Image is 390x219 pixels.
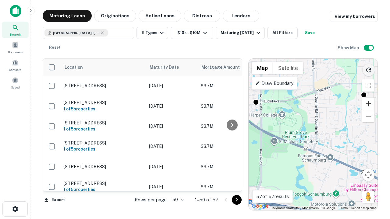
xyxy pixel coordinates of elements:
iframe: Chat Widget [360,170,390,200]
p: [DATE] [149,183,195,190]
h6: 1 of 5 properties [64,106,143,112]
p: [STREET_ADDRESS] [64,164,143,169]
span: Mortgage Amount [201,64,248,71]
button: Active Loans [139,10,181,22]
p: [STREET_ADDRESS] [64,181,143,186]
p: [STREET_ADDRESS] [64,83,143,89]
p: Draw Boundary [255,80,293,87]
a: Report a map error [351,206,376,210]
a: Search [2,22,29,38]
button: Maturing Loans [43,10,92,22]
a: Terms (opens in new tab) [339,206,348,210]
button: $10k - $10M [171,27,213,39]
button: Zoom out [362,110,374,122]
div: 50 [170,195,185,204]
button: Map camera controls [362,169,374,181]
span: [GEOGRAPHIC_DATA], [GEOGRAPHIC_DATA] [53,30,99,36]
p: 1–50 of 57 [195,196,218,203]
span: Contacts [9,67,21,72]
button: Save your search to get updates of matches that match your search criteria. [300,27,320,39]
p: $3.7M [201,143,262,150]
span: Map data ©2025 Google [302,206,335,210]
th: Mortgage Amount [198,59,265,76]
th: Maturity Date [146,59,198,76]
p: [STREET_ADDRESS] [64,120,143,126]
p: $3.7M [201,82,262,89]
button: Reload search area [362,64,375,76]
button: Originations [94,10,136,22]
a: Saved [2,75,29,91]
a: Open this area in Google Maps (opens a new window) [250,202,270,210]
p: [STREET_ADDRESS] [64,140,143,146]
img: capitalize-icon.png [10,5,21,17]
p: 57 of 57 results [256,193,289,200]
a: Borrowers [2,39,29,56]
button: Show satellite imagery [273,62,303,74]
h6: 1 of 5 properties [64,126,143,132]
span: Borrowers [8,50,23,54]
span: Search [10,32,21,37]
th: Location [61,59,146,76]
a: Contacts [2,57,29,73]
div: 0 0 [249,59,378,210]
p: $3.7M [201,103,262,109]
p: Rows per page: [135,196,168,203]
h6: 1 of 5 properties [64,186,143,193]
p: $3.7M [201,163,262,170]
h6: Show Map [338,44,360,51]
button: Reset [45,41,65,54]
button: Go to next page [232,195,242,205]
button: Keyboard shortcuts [272,206,299,210]
span: Location [64,64,83,71]
p: [DATE] [149,103,195,109]
button: 11 Types [136,27,168,39]
button: Show street map [252,62,273,74]
p: $3.7M [201,123,262,130]
span: Saved [11,85,20,90]
p: [DATE] [149,163,195,170]
button: Maturing [DATE] [216,27,265,39]
div: Maturing [DATE] [221,29,262,36]
a: View my borrowers [330,11,378,22]
p: [DATE] [149,143,195,150]
img: Google [250,202,270,210]
button: All Filters [267,27,298,39]
button: Export [43,195,66,204]
button: Zoom in [362,98,374,110]
p: [DATE] [149,82,195,89]
button: Distress [184,10,220,22]
p: $3.7M [201,183,262,190]
button: Lenders [223,10,259,22]
button: Toggle fullscreen view [362,79,374,92]
p: [DATE] [149,123,195,130]
span: Maturity Date [150,64,187,71]
h6: 1 of 5 properties [64,146,143,152]
p: [STREET_ADDRESS] [64,100,143,105]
